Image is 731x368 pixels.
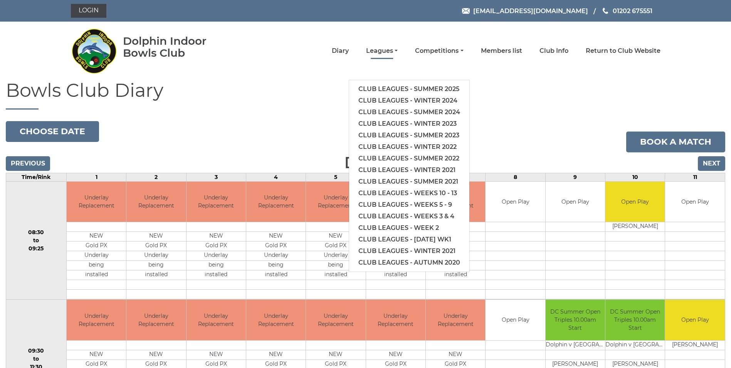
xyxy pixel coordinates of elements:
td: 2 [126,173,186,181]
td: Gold PX [67,241,126,251]
td: NEW [426,350,485,360]
td: Underlay Replacement [187,300,246,340]
a: Competitions [415,47,463,55]
a: Login [71,4,106,18]
td: Open Play [665,300,725,340]
td: Time/Rink [6,173,67,181]
td: installed [366,270,425,280]
td: installed [126,270,186,280]
td: [PERSON_NAME] [665,340,725,350]
a: Club leagues - Summer 2025 [349,83,469,95]
a: Email [EMAIL_ADDRESS][DOMAIN_NAME] [462,6,588,16]
td: Underlay Replacement [67,182,126,222]
td: NEW [126,232,186,241]
td: Open Play [605,182,665,222]
a: Club leagues - [DATE] wk1 [349,234,469,245]
a: Members list [481,47,522,55]
td: Dolphin v [GEOGRAPHIC_DATA] [605,340,665,350]
div: Dolphin Indoor Bowls Club [123,35,231,59]
td: Open Play [486,182,545,222]
td: being [126,261,186,270]
td: Open Play [665,182,725,222]
a: Club leagues - Week 2 [349,222,469,234]
a: Club leagues - Autumn 2020 [349,257,469,268]
a: Club leagues - Summer 2021 [349,176,469,187]
span: [EMAIL_ADDRESS][DOMAIN_NAME] [473,7,588,14]
td: being [67,261,126,270]
input: Next [698,156,725,171]
td: installed [246,270,306,280]
td: Underlay [306,251,365,261]
a: Phone us 01202 675551 [602,6,652,16]
a: Diary [332,47,349,55]
input: Previous [6,156,50,171]
td: being [306,261,365,270]
td: NEW [67,232,126,241]
td: DC Summer Open Triples 10.00am Start [605,300,665,340]
td: Underlay Replacement [246,300,306,340]
td: Underlay Replacement [67,300,126,340]
td: NEW [126,350,186,360]
td: NEW [366,350,425,360]
td: 1 [66,173,126,181]
td: Underlay Replacement [426,300,485,340]
a: Club leagues - Weeks 5 - 9 [349,199,469,211]
a: Club leagues - Winter 2023 [349,118,469,130]
td: Underlay Replacement [366,300,425,340]
a: Book a match [626,132,725,152]
td: NEW [67,350,126,360]
td: NEW [187,232,246,241]
img: Phone us [603,8,608,14]
td: installed [187,270,246,280]
td: Underlay Replacement [126,182,186,222]
td: Dolphin v [GEOGRAPHIC_DATA] [546,340,605,350]
td: 9 [545,173,605,181]
td: Underlay Replacement [187,182,246,222]
td: Underlay [67,251,126,261]
td: Gold PX [306,241,365,251]
img: Dolphin Indoor Bowls Club [71,24,117,78]
td: 8 [486,173,545,181]
a: Club leagues - Winter 2021 [349,164,469,176]
td: Underlay [246,251,306,261]
td: Underlay Replacement [246,182,306,222]
a: Club Info [539,47,568,55]
td: 5 [306,173,366,181]
td: being [246,261,306,270]
td: 4 [246,173,306,181]
td: Gold PX [126,241,186,251]
a: Club leagues - Summer 2023 [349,130,469,141]
td: installed [306,270,365,280]
ul: Leagues [349,80,470,272]
a: Leagues [366,47,398,55]
a: Return to Club Website [586,47,660,55]
td: Underlay Replacement [306,300,365,340]
td: Gold PX [187,241,246,251]
td: DC Summer Open Triples 10.00am Start [546,300,605,340]
td: NEW [246,232,306,241]
a: Club leagues - Winter 2021 [349,245,469,257]
td: Underlay Replacement [126,300,186,340]
td: Underlay [126,251,186,261]
td: Gold PX [246,241,306,251]
td: NEW [246,350,306,360]
td: Open Play [546,182,605,222]
td: NEW [306,232,365,241]
td: NEW [187,350,246,360]
td: 08:30 to 09:25 [6,181,67,300]
button: Choose date [6,121,99,142]
td: Underlay [187,251,246,261]
a: Club leagues - Winter 2024 [349,95,469,106]
h1: Bowls Club Diary [6,80,725,110]
td: 10 [605,173,665,181]
img: Email [462,8,470,14]
td: installed [67,270,126,280]
td: NEW [306,350,365,360]
span: 01202 675551 [613,7,652,14]
td: being [187,261,246,270]
a: Club leagues - Summer 2022 [349,153,469,164]
a: Club leagues - Weeks 3 & 4 [349,211,469,222]
td: 11 [665,173,725,181]
a: Club leagues - Winter 2022 [349,141,469,153]
td: Open Play [486,300,545,340]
